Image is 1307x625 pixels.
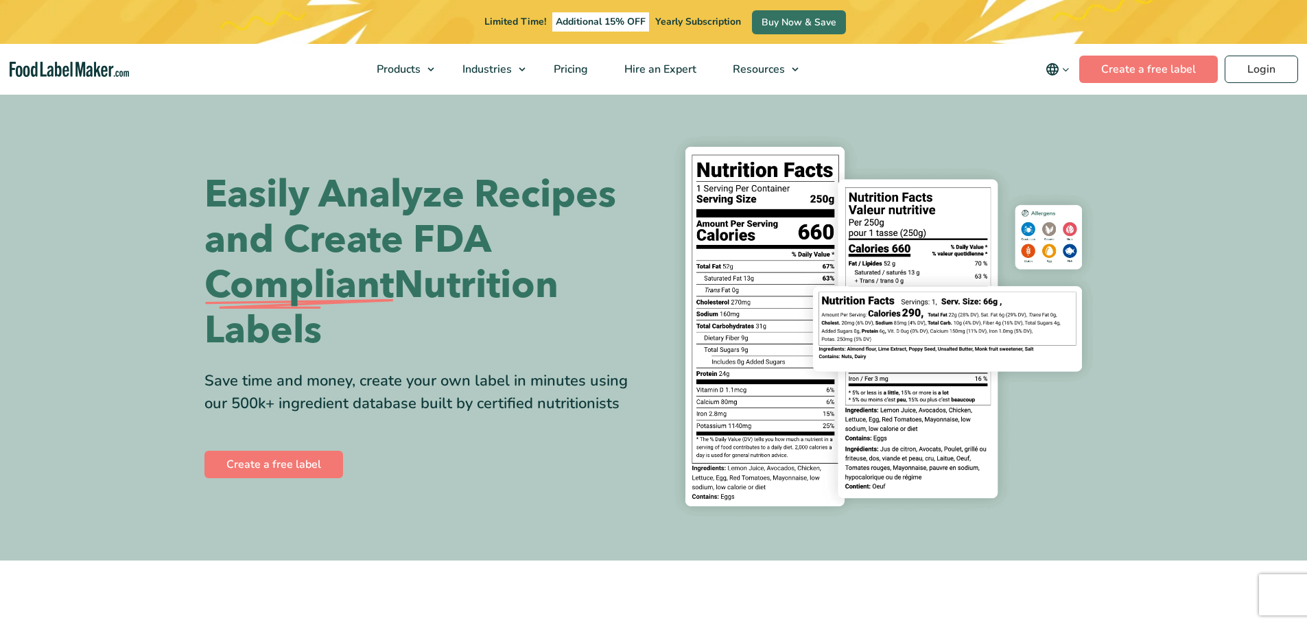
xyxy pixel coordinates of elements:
span: Pricing [550,62,589,77]
a: Login [1225,56,1298,83]
a: Resources [715,44,805,95]
span: Resources [729,62,786,77]
a: Industries [445,44,532,95]
span: Additional 15% OFF [552,12,649,32]
span: Compliant [204,263,394,308]
div: Save time and money, create your own label in minutes using our 500k+ ingredient database built b... [204,370,644,415]
span: Yearly Subscription [655,15,741,28]
span: Industries [458,62,513,77]
a: Hire an Expert [607,44,711,95]
a: Create a free label [204,451,343,478]
span: Products [373,62,422,77]
span: Hire an Expert [620,62,698,77]
span: Limited Time! [484,15,546,28]
a: Pricing [536,44,603,95]
a: Create a free label [1079,56,1218,83]
a: Products [359,44,441,95]
h1: Easily Analyze Recipes and Create FDA Nutrition Labels [204,172,644,353]
a: Buy Now & Save [752,10,846,34]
